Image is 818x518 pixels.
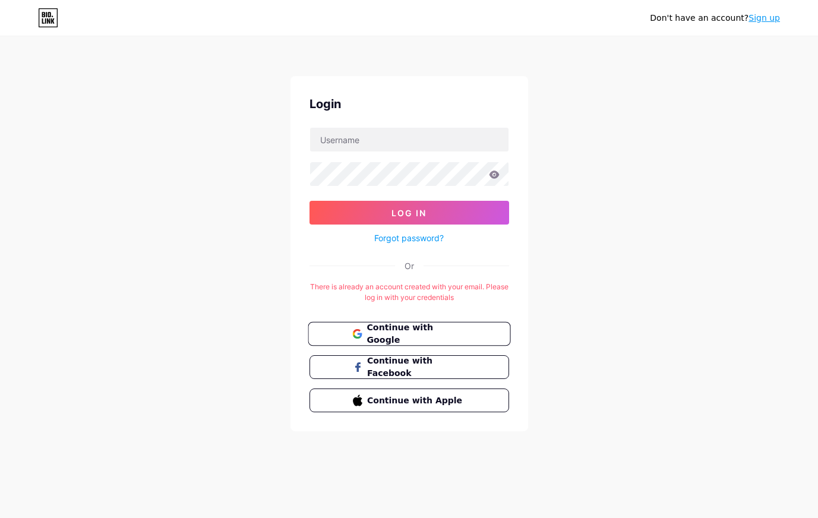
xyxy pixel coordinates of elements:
[309,389,509,412] button: Continue with Apple
[309,201,509,225] button: Log In
[391,208,427,218] span: Log In
[367,321,466,347] span: Continue with Google
[374,232,444,244] a: Forgot password?
[309,282,509,303] div: There is already an account created with your email. Please log in with your credentials
[405,260,414,272] div: Or
[309,355,509,379] button: Continue with Facebook
[367,394,465,407] span: Continue with Apple
[308,322,510,346] button: Continue with Google
[748,13,780,23] a: Sign up
[650,12,780,24] div: Don't have an account?
[367,355,465,380] span: Continue with Facebook
[309,322,509,346] a: Continue with Google
[309,95,509,113] div: Login
[310,128,509,151] input: Username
